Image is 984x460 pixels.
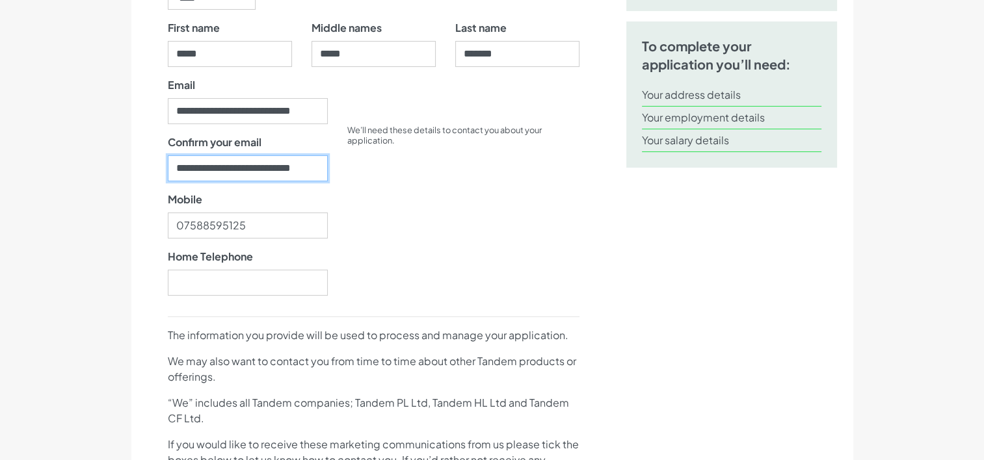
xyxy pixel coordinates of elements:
[168,134,261,150] label: Confirm your email
[168,353,579,385] p: We may also want to contact you from time to time about other Tandem products or offerings.
[312,20,382,36] label: Middle names
[168,327,579,343] p: The information you provide will be used to process and manage your application.
[168,249,253,264] label: Home Telephone
[168,20,220,36] label: First name
[347,125,542,146] small: We’ll need these details to contact you about your application.
[168,395,579,426] p: “We” includes all Tandem companies; Tandem PL Ltd, Tandem HL Ltd and Tandem CF Ltd.
[642,129,822,152] li: Your salary details
[168,192,202,207] label: Mobile
[455,20,507,36] label: Last name
[168,77,195,93] label: Email
[642,107,822,129] li: Your employment details
[642,37,822,73] h5: To complete your application you’ll need:
[642,84,822,107] li: Your address details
